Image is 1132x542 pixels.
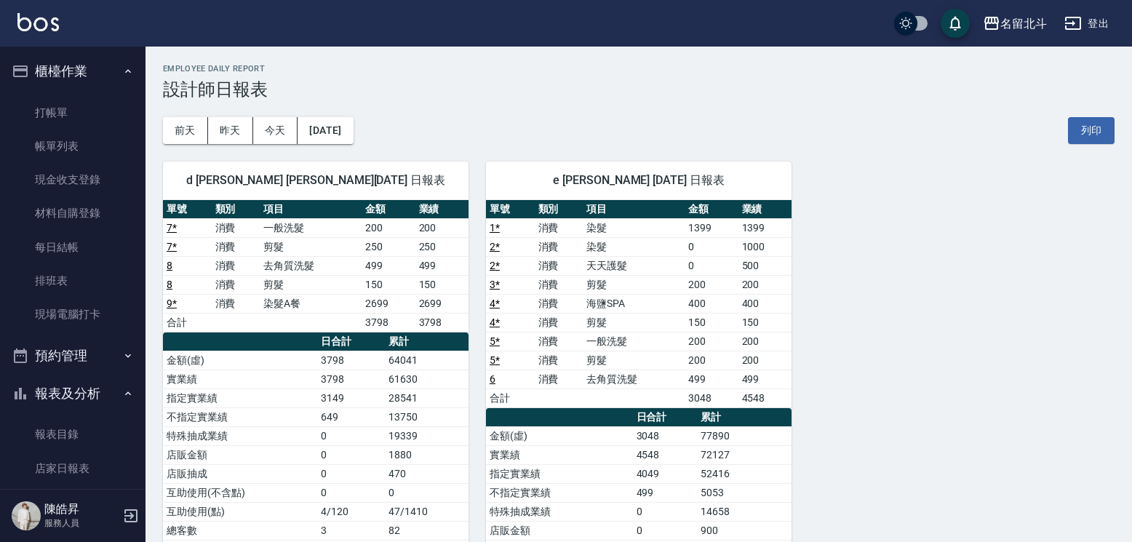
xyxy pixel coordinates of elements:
[362,313,415,332] td: 3798
[12,501,41,530] img: Person
[317,502,385,521] td: 4/120
[486,200,535,219] th: 單號
[685,294,738,313] td: 400
[583,275,685,294] td: 剪髮
[362,256,415,275] td: 499
[697,464,792,483] td: 52416
[317,407,385,426] td: 649
[738,388,792,407] td: 4548
[685,351,738,370] td: 200
[260,218,362,237] td: 一般洗髮
[535,200,583,219] th: 類別
[298,117,353,144] button: [DATE]
[535,370,583,388] td: 消費
[163,64,1115,73] h2: Employee Daily Report
[685,200,738,219] th: 金額
[6,52,140,90] button: 櫃檯作業
[6,485,140,519] a: 互助日報表
[163,351,317,370] td: 金額(虛)
[44,502,119,517] h5: 陳皓昇
[317,370,385,388] td: 3798
[633,445,698,464] td: 4548
[212,218,260,237] td: 消費
[503,173,774,188] span: e [PERSON_NAME] [DATE] 日報表
[362,237,415,256] td: 250
[738,256,792,275] td: 500
[317,464,385,483] td: 0
[738,237,792,256] td: 1000
[738,275,792,294] td: 200
[163,445,317,464] td: 店販金額
[385,370,469,388] td: 61630
[385,388,469,407] td: 28541
[486,388,535,407] td: 合計
[633,521,698,540] td: 0
[415,237,469,256] td: 250
[486,502,633,521] td: 特殊抽成業績
[385,332,469,351] th: 累計
[163,117,208,144] button: 前天
[738,294,792,313] td: 400
[385,464,469,483] td: 470
[415,313,469,332] td: 3798
[415,218,469,237] td: 200
[385,426,469,445] td: 19339
[415,275,469,294] td: 150
[685,370,738,388] td: 499
[535,275,583,294] td: 消費
[163,200,469,332] table: a dense table
[738,370,792,388] td: 499
[167,260,172,271] a: 8
[17,13,59,31] img: Logo
[163,464,317,483] td: 店販抽成
[362,294,415,313] td: 2699
[941,9,970,38] button: save
[317,483,385,502] td: 0
[6,96,140,129] a: 打帳單
[317,332,385,351] th: 日合計
[535,218,583,237] td: 消費
[385,483,469,502] td: 0
[583,218,685,237] td: 染髮
[535,313,583,332] td: 消費
[583,313,685,332] td: 剪髮
[212,294,260,313] td: 消費
[738,218,792,237] td: 1399
[535,332,583,351] td: 消費
[163,407,317,426] td: 不指定實業績
[317,351,385,370] td: 3798
[535,237,583,256] td: 消費
[738,351,792,370] td: 200
[385,445,469,464] td: 1880
[253,117,298,144] button: 今天
[163,502,317,521] td: 互助使用(點)
[633,408,698,427] th: 日合計
[583,200,685,219] th: 項目
[685,332,738,351] td: 200
[415,256,469,275] td: 499
[486,445,633,464] td: 實業績
[317,426,385,445] td: 0
[362,275,415,294] td: 150
[163,521,317,540] td: 總客數
[1000,15,1047,33] div: 名留北斗
[163,426,317,445] td: 特殊抽成業績
[260,294,362,313] td: 染髮A餐
[583,256,685,275] td: 天天護髮
[738,332,792,351] td: 200
[260,237,362,256] td: 剪髮
[6,337,140,375] button: 預約管理
[317,521,385,540] td: 3
[180,173,451,188] span: d [PERSON_NAME] [PERSON_NAME][DATE] 日報表
[6,418,140,451] a: 報表目錄
[486,200,792,408] table: a dense table
[6,163,140,196] a: 現金收支登錄
[685,275,738,294] td: 200
[685,388,738,407] td: 3048
[317,388,385,407] td: 3149
[167,279,172,290] a: 8
[212,275,260,294] td: 消費
[583,237,685,256] td: 染髮
[163,370,317,388] td: 實業績
[1059,10,1115,37] button: 登出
